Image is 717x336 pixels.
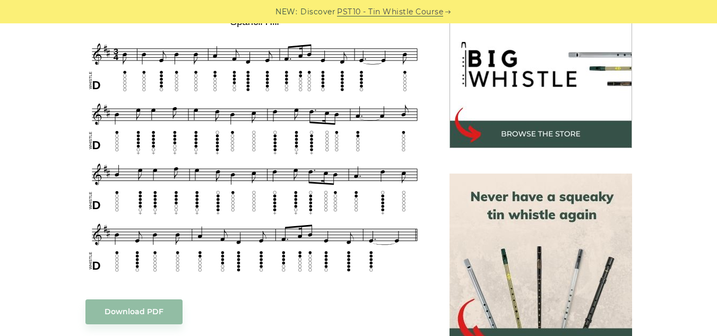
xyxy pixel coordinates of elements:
[300,6,335,18] span: Discover
[85,12,424,278] img: Spancil Hill Tin Whistle Tab & Sheet Music
[337,6,443,18] a: PST10 - Tin Whistle Course
[275,6,297,18] span: NEW:
[85,299,183,324] a: Download PDF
